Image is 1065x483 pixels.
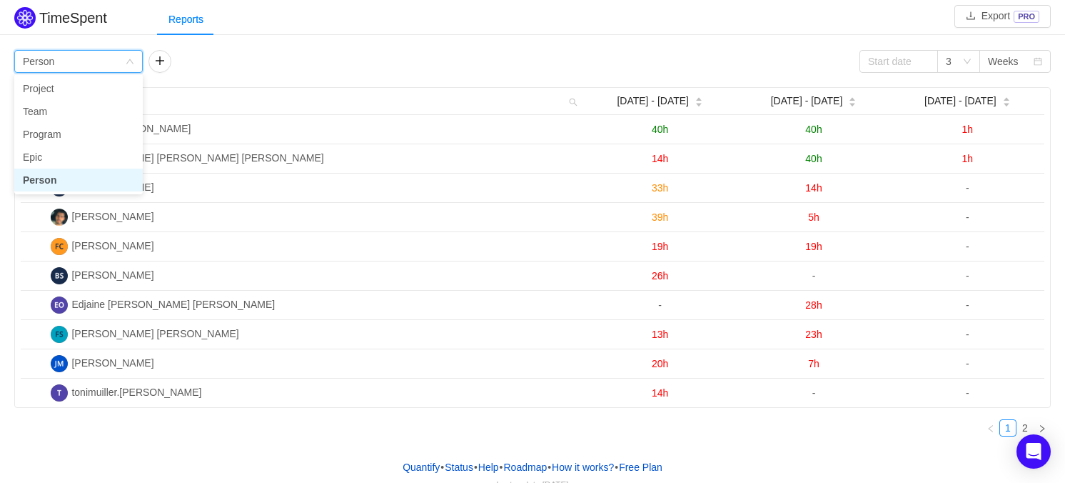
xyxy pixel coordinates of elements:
[812,270,816,282] span: -
[658,299,662,311] span: -
[23,51,54,72] div: Person
[805,182,822,194] span: 14h
[982,419,999,437] li: Previous Page
[39,10,107,26] h2: TimeSpent
[148,50,171,73] button: icon: plus
[966,211,969,223] span: -
[966,387,969,399] span: -
[652,387,668,399] span: 14h
[1017,420,1033,436] a: 2
[652,211,668,223] span: 39h
[71,328,238,339] span: [PERSON_NAME] [PERSON_NAME]
[474,462,478,473] span: •
[71,299,275,310] span: Edjaine [PERSON_NAME] [PERSON_NAME]
[848,95,857,105] div: Sort
[444,457,474,478] a: Status
[652,241,668,252] span: 19h
[51,209,68,226] img: LD
[14,7,36,29] img: Quantify logo
[812,387,816,399] span: -
[126,57,134,67] i: icon: down
[999,419,1016,437] li: 1
[808,211,819,223] span: 5h
[954,5,1051,28] button: icon: downloadExportPRO
[1034,57,1042,67] i: icon: calendar
[652,124,668,135] span: 40h
[966,329,969,340] span: -
[986,424,995,433] i: icon: left
[51,326,68,343] img: FD
[962,124,974,135] span: 1h
[71,240,153,252] span: [PERSON_NAME]
[966,358,969,369] span: -
[14,100,143,123] li: Team
[563,88,583,114] i: icon: search
[547,462,551,473] span: •
[849,101,857,105] i: icon: caret-down
[652,270,668,282] span: 26h
[402,457,440,478] a: Quantify
[805,241,822,252] span: 19h
[51,355,68,372] img: JE
[859,50,938,73] input: Start date
[14,169,143,191] li: Person
[695,95,703,105] div: Sort
[849,96,857,100] i: icon: caret-up
[1016,419,1034,437] li: 2
[966,299,969,311] span: -
[652,358,668,369] span: 20h
[652,153,668,164] span: 14h
[924,94,996,109] span: [DATE] - [DATE]
[157,4,215,36] div: Reports
[500,462,503,473] span: •
[1000,420,1016,436] a: 1
[988,51,1019,72] div: Weeks
[805,124,822,135] span: 40h
[1038,424,1046,433] i: icon: right
[618,457,663,478] button: Free Plan
[71,211,153,222] span: [PERSON_NAME]
[478,457,500,478] a: Help
[51,267,68,284] img: BS
[695,96,702,100] i: icon: caret-up
[695,101,702,105] i: icon: caret-down
[71,357,153,369] span: [PERSON_NAME]
[440,462,444,473] span: •
[71,387,201,398] span: tonimuiller.[PERSON_NAME]
[71,152,323,164] span: [PERSON_NAME] [PERSON_NAME] [PERSON_NAME]
[966,241,969,252] span: -
[652,182,668,194] span: 33h
[1002,96,1010,100] i: icon: caret-up
[71,269,153,281] span: [PERSON_NAME]
[551,457,615,478] button: How it works?
[1002,101,1010,105] i: icon: caret-down
[946,51,952,72] div: 3
[808,358,819,369] span: 7h
[503,457,548,478] a: Roadmap
[966,182,969,194] span: -
[1016,434,1051,469] div: Open Intercom Messenger
[966,270,969,282] span: -
[14,123,143,146] li: Program
[14,146,143,169] li: Epic
[51,238,68,255] img: FO
[1002,95,1011,105] div: Sort
[615,462,618,473] span: •
[771,94,843,109] span: [DATE] - [DATE]
[962,153,974,164] span: 1h
[51,297,68,314] img: ES
[805,153,822,164] span: 40h
[1034,419,1051,437] li: Next Page
[617,94,689,109] span: [DATE] - [DATE]
[652,329,668,340] span: 13h
[805,329,822,340] span: 23h
[51,384,68,402] img: T
[14,77,143,100] li: Project
[805,299,822,311] span: 28h
[963,57,971,67] i: icon: down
